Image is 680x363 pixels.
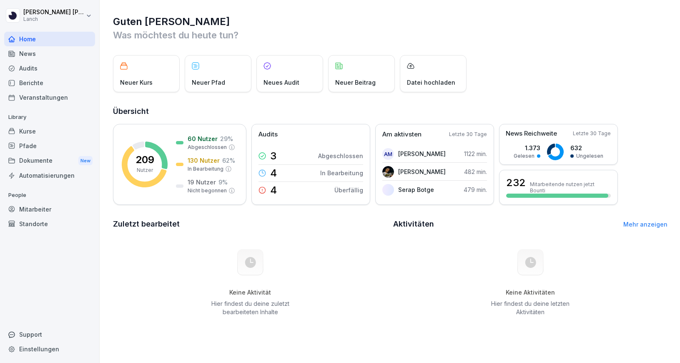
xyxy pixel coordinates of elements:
[464,185,487,194] p: 479 min.
[23,9,84,16] p: [PERSON_NAME] [PERSON_NAME]
[188,165,223,173] p: In Bearbeitung
[398,149,446,158] p: [PERSON_NAME]
[218,178,228,187] p: 9 %
[263,78,299,87] p: Neues Audit
[514,144,540,152] p: 1.373
[398,185,434,194] p: Serap Botge
[393,218,434,230] h2: Aktivitäten
[382,166,394,178] img: czp1xeqzgsgl3dela7oyzziw.png
[188,178,216,187] p: 19 Nutzer
[192,78,225,87] p: Neuer Pfad
[4,202,95,217] a: Mitarbeiter
[113,218,387,230] h2: Zuletzt bearbeitet
[488,289,572,296] h5: Keine Aktivitäten
[113,15,667,28] h1: Guten [PERSON_NAME]
[135,155,154,165] p: 209
[4,189,95,202] p: People
[78,156,93,166] div: New
[188,134,218,143] p: 60 Nutzer
[4,217,95,231] a: Standorte
[188,187,227,194] p: Nicht begonnen
[23,16,84,22] p: Lanch
[334,186,363,194] p: Überfällig
[382,148,394,160] div: AM
[113,28,667,42] p: Was möchtest du heute tun?
[573,130,611,137] p: Letzte 30 Tage
[4,327,95,342] div: Support
[335,78,376,87] p: Neuer Beitrag
[4,153,95,169] a: DokumenteNew
[570,144,603,152] p: 632
[270,151,276,161] p: 3
[382,184,394,196] img: fgodp68hp0emq4hpgfcp6x9z.png
[506,176,526,190] h3: 232
[506,129,557,139] p: News Reichweite
[4,153,95,169] div: Dokumente
[120,78,153,87] p: Neuer Kurs
[222,156,235,165] p: 62 %
[4,168,95,183] a: Automatisierungen
[4,76,95,90] a: Berichte
[449,131,487,138] p: Letzte 30 Tage
[398,167,446,176] p: [PERSON_NAME]
[270,168,277,178] p: 4
[4,124,95,139] a: Kurse
[4,111,95,124] p: Library
[530,181,611,194] p: Mitarbeitende nutzen jetzt Bounti
[188,156,220,165] p: 130 Nutzer
[208,289,292,296] h5: Keine Aktivität
[4,90,95,105] a: Veranstaltungen
[407,78,455,87] p: Datei hochladen
[488,300,572,316] p: Hier findest du deine letzten Aktivitäten
[220,134,233,143] p: 29 %
[4,139,95,153] a: Pfade
[4,32,95,46] a: Home
[113,106,667,117] h2: Übersicht
[382,130,422,139] p: Am aktivsten
[188,144,227,151] p: Abgeschlossen
[208,300,292,316] p: Hier findest du deine zuletzt bearbeiteten Inhalte
[318,151,363,160] p: Abgeschlossen
[514,152,534,160] p: Gelesen
[4,342,95,356] a: Einstellungen
[258,130,278,139] p: Audits
[464,149,487,158] p: 1122 min.
[270,185,277,195] p: 4
[4,46,95,61] a: News
[4,61,95,76] a: Audits
[320,169,363,177] p: In Bearbeitung
[576,152,603,160] p: Ungelesen
[623,221,667,228] a: Mehr anzeigen
[464,167,487,176] p: 482 min.
[137,166,153,174] p: Nutzer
